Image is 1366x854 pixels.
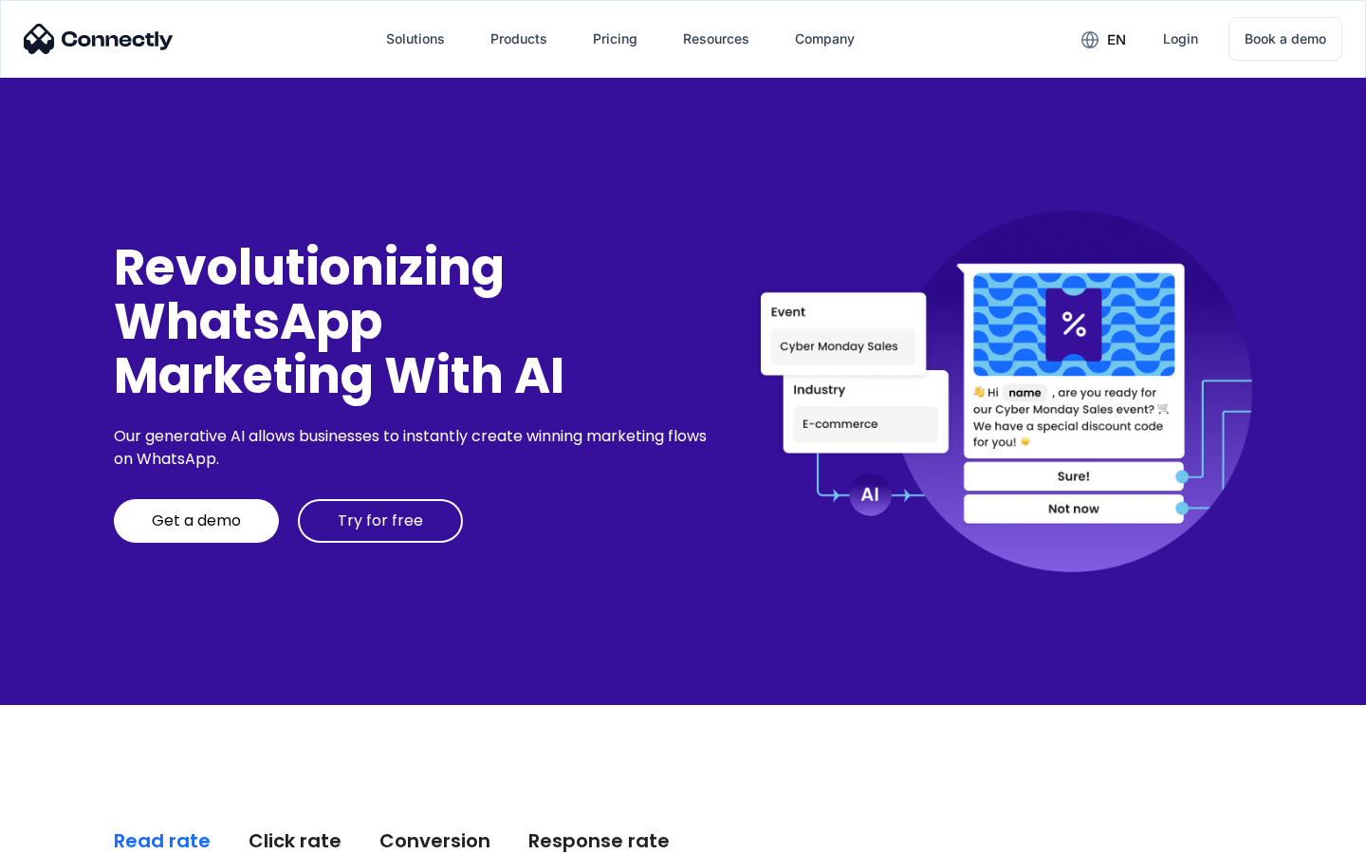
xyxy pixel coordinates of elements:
div: Solutions [386,26,445,52]
div: Revolutionizing WhatsApp Marketing With AI [114,240,713,403]
div: Click rate [249,827,341,854]
div: Pricing [593,26,637,52]
div: Get a demo [152,511,241,530]
div: Resources [683,26,749,52]
a: Book a demo [1228,17,1342,61]
a: Try for free [298,499,463,543]
div: Products [490,26,547,52]
div: Try for free [338,511,423,530]
div: Company [795,26,855,52]
a: Login [1148,16,1213,62]
div: Response rate [528,827,670,854]
div: en [1107,27,1126,53]
div: Conversion [379,827,490,854]
div: Login [1163,26,1198,52]
div: Read rate [114,827,211,854]
img: Connectly Logo [24,24,174,54]
a: Get a demo [114,499,279,543]
a: Pricing [578,16,653,62]
div: Our generative AI allows businesses to instantly create winning marketing flows on WhatsApp. [114,425,713,471]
